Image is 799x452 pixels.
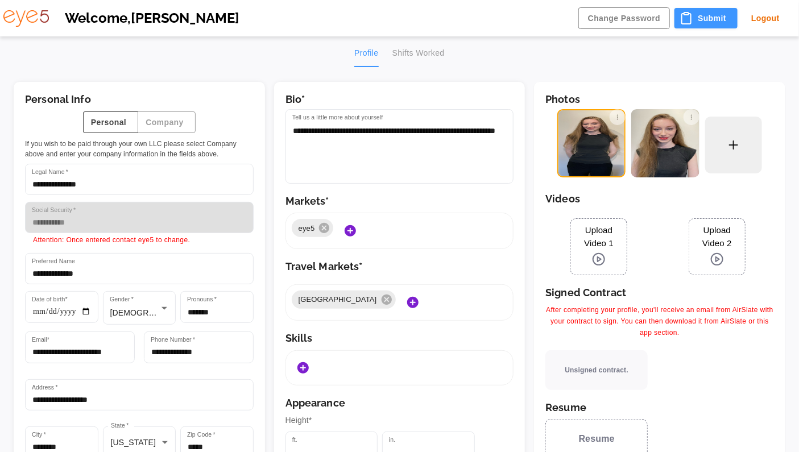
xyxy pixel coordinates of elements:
[292,219,334,237] div: eye5
[354,40,378,67] button: Profile
[545,93,774,106] h6: Photos
[138,111,196,134] button: Company
[674,8,738,29] button: Submit
[285,195,514,208] h6: Markets*
[32,295,68,304] label: Date of birth*
[577,224,621,250] span: Upload Video 1
[545,401,774,414] h6: Resume
[32,257,75,266] label: Preferred Name
[610,109,626,125] button: Options
[32,206,76,214] label: Social Security
[292,113,383,122] label: Tell us a little more about yourself
[401,291,424,314] button: Add Markets
[339,219,362,242] button: Add Markets
[32,335,49,344] label: Email*
[151,335,195,344] label: Phone Number
[111,421,129,430] label: State
[285,332,514,345] h6: Skills
[25,111,254,134] div: outlined button group
[579,432,615,446] span: Resume
[557,109,626,177] img: SabrinaBartonHeadshot2025_1.JPG
[565,365,628,375] span: Unsigned contract.
[292,294,384,305] span: [GEOGRAPHIC_DATA]
[389,436,395,444] label: in.
[187,430,216,439] label: Zip Code
[684,109,699,125] button: Options
[545,305,774,339] span: After completing your profile, you'll receive an email from AirSlate with your contract to sign. ...
[545,287,774,299] h6: Signed Contract
[104,292,176,324] div: [DEMOGRAPHIC_DATA]
[578,7,670,30] button: Change Password
[285,397,514,409] h6: Appearance
[25,139,254,159] span: If you wish to be paid through your own LLC please select Company above and enter your company in...
[695,224,739,250] span: Upload Video 2
[292,223,322,234] span: eye5
[285,260,514,273] h6: Travel Markets*
[32,168,68,176] label: Legal Name
[742,8,789,29] button: Logout
[25,93,254,106] h6: Personal Info
[33,236,190,244] span: Attention: Once entered contact eye5 to change.
[110,295,134,304] label: Gender
[285,414,514,427] p: Height*
[3,10,49,27] img: eye5
[292,356,314,379] button: Add Skills
[545,193,774,205] h6: Videos
[631,109,699,177] img: SabrinaBartonHeadshot2025_2.JPG
[32,430,46,439] label: City
[292,436,297,444] label: ft.
[292,291,396,309] div: [GEOGRAPHIC_DATA]
[65,10,562,27] h5: Welcome, [PERSON_NAME]
[32,383,58,392] label: Address
[187,295,217,304] label: Pronouns
[83,111,138,134] button: Personal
